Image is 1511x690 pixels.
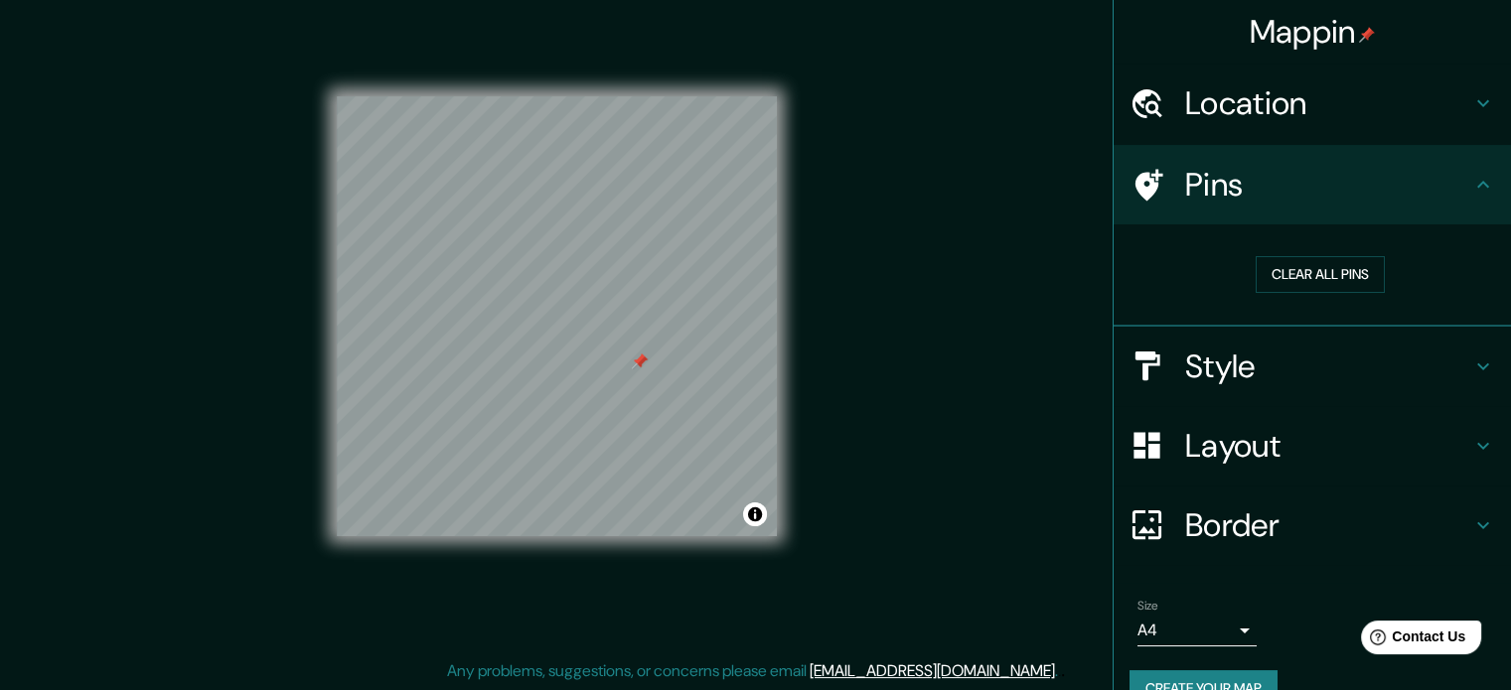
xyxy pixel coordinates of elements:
div: . [1061,659,1065,683]
img: pin-icon.png [1359,27,1375,43]
h4: Border [1185,505,1471,545]
div: Pins [1114,145,1511,224]
div: Location [1114,64,1511,143]
div: Style [1114,327,1511,406]
h4: Style [1185,346,1471,386]
button: Clear all pins [1256,256,1385,293]
div: . [1058,659,1061,683]
iframe: Help widget launcher [1334,613,1489,668]
p: Any problems, suggestions, or concerns please email . [447,659,1058,683]
div: A4 [1137,615,1257,646]
h4: Layout [1185,426,1471,466]
div: Layout [1114,406,1511,485]
h4: Mappin [1250,12,1376,52]
h4: Pins [1185,165,1471,205]
label: Size [1137,597,1158,614]
button: Toggle attribution [743,502,767,526]
div: Border [1114,485,1511,565]
canvas: Map [337,96,777,536]
h4: Location [1185,83,1471,123]
a: [EMAIL_ADDRESS][DOMAIN_NAME] [810,660,1055,681]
